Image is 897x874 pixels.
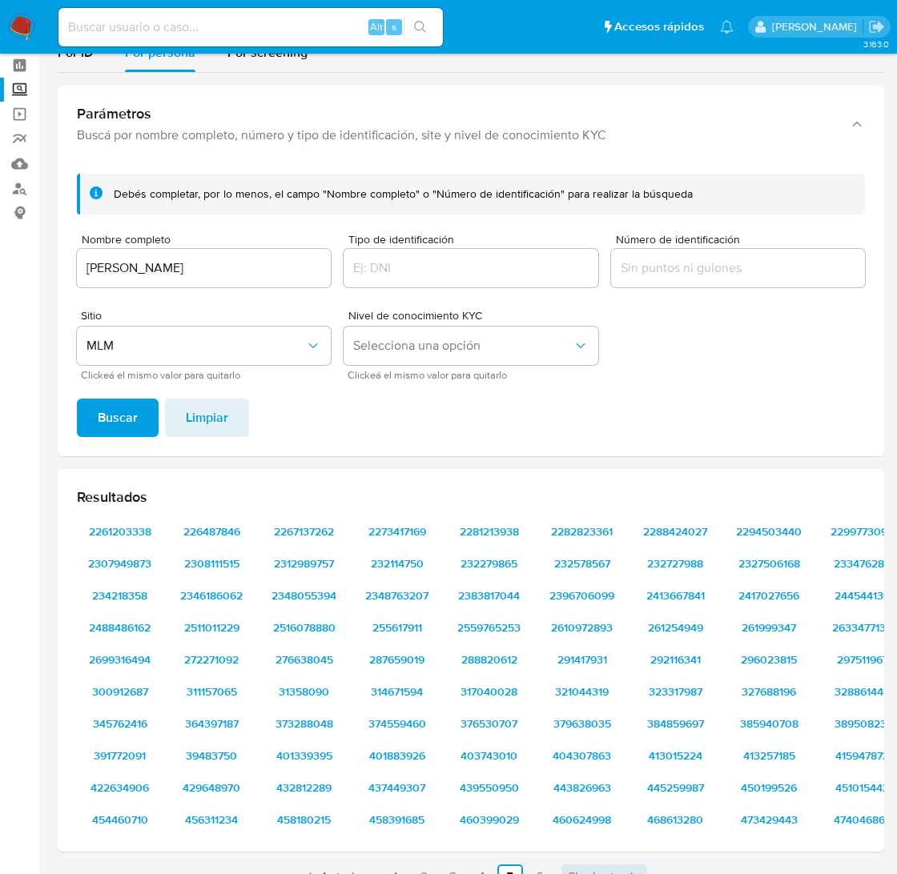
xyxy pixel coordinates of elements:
[720,20,734,34] a: Notificaciones
[392,19,396,34] span: s
[370,19,383,34] span: Alt
[772,19,863,34] p: fernando.ftapiamartinez@mercadolibre.com.mx
[58,17,443,38] input: Buscar usuario o caso...
[868,18,885,35] a: Salir
[614,18,704,35] span: Accesos rápidos
[404,16,436,38] button: search-icon
[863,38,889,50] span: 3.163.0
